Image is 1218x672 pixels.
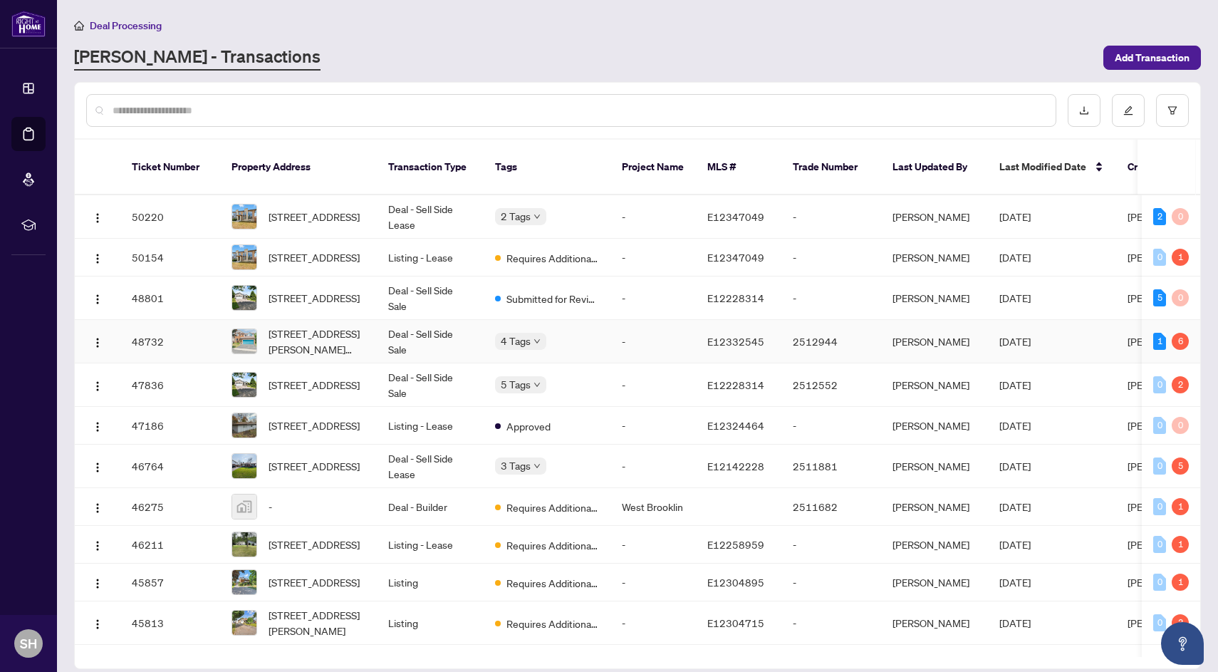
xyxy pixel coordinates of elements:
[1112,94,1145,127] button: edit
[120,488,220,526] td: 46275
[232,245,256,269] img: thumbnail-img
[92,294,103,305] img: Logo
[506,500,599,515] span: Requires Additional Docs
[881,140,988,195] th: Last Updated By
[377,140,484,195] th: Transaction Type
[1128,335,1204,348] span: [PERSON_NAME]
[232,286,256,310] img: thumbnail-img
[1172,536,1189,553] div: 1
[999,251,1031,264] span: [DATE]
[781,239,881,276] td: -
[232,329,256,353] img: thumbnail-img
[92,421,103,433] img: Logo
[610,276,696,320] td: -
[707,291,764,304] span: E12228314
[269,418,360,433] span: [STREET_ADDRESS]
[707,460,764,472] span: E12142228
[610,363,696,407] td: -
[377,526,484,564] td: Listing - Lease
[1153,249,1166,266] div: 0
[506,616,599,631] span: Requires Additional Docs
[501,458,531,474] span: 3 Tags
[377,601,484,645] td: Listing
[92,337,103,348] img: Logo
[1128,538,1204,551] span: [PERSON_NAME]
[120,564,220,601] td: 45857
[1068,94,1100,127] button: download
[610,320,696,363] td: -
[1128,500,1204,513] span: [PERSON_NAME]
[11,11,46,37] img: logo
[781,564,881,601] td: -
[781,488,881,526] td: 2511682
[1172,614,1189,631] div: 3
[232,373,256,397] img: thumbnail-img
[86,330,109,353] button: Logo
[501,333,531,349] span: 4 Tags
[120,276,220,320] td: 48801
[999,616,1031,629] span: [DATE]
[86,611,109,634] button: Logo
[86,414,109,437] button: Logo
[533,462,541,470] span: down
[999,210,1031,223] span: [DATE]
[610,488,696,526] td: West Brooklin
[1153,376,1166,393] div: 0
[781,445,881,488] td: 2511881
[1153,574,1166,591] div: 0
[707,576,764,589] span: E12304895
[377,564,484,601] td: Listing
[999,419,1031,432] span: [DATE]
[269,607,365,639] span: [STREET_ADDRESS][PERSON_NAME]
[506,575,599,591] span: Requires Additional Docs
[999,500,1031,513] span: [DATE]
[707,616,764,629] span: E12304715
[269,290,360,306] span: [STREET_ADDRESS]
[120,320,220,363] td: 48732
[92,212,103,224] img: Logo
[120,140,220,195] th: Ticket Number
[506,250,599,266] span: Requires Additional Docs
[1153,458,1166,475] div: 0
[377,407,484,445] td: Listing - Lease
[506,537,599,553] span: Requires Additional Docs
[92,381,103,392] img: Logo
[377,239,484,276] td: Listing - Lease
[999,538,1031,551] span: [DATE]
[781,407,881,445] td: -
[377,320,484,363] td: Deal - Sell Side Sale
[92,253,103,264] img: Logo
[1153,417,1166,434] div: 0
[1116,140,1202,195] th: Created By
[377,195,484,239] td: Deal - Sell Side Lease
[707,538,764,551] span: E12258959
[1172,376,1189,393] div: 2
[781,140,881,195] th: Trade Number
[1128,210,1204,223] span: [PERSON_NAME]
[881,526,988,564] td: [PERSON_NAME]
[501,208,531,224] span: 2 Tags
[1153,333,1166,350] div: 1
[86,246,109,269] button: Logo
[881,195,988,239] td: [PERSON_NAME]
[1167,105,1177,115] span: filter
[1128,419,1204,432] span: [PERSON_NAME]
[269,458,360,474] span: [STREET_ADDRESS]
[1172,208,1189,225] div: 0
[781,195,881,239] td: -
[506,418,551,434] span: Approved
[1172,574,1189,591] div: 1
[220,140,377,195] th: Property Address
[1128,251,1204,264] span: [PERSON_NAME]
[92,619,103,630] img: Logo
[269,377,360,393] span: [STREET_ADDRESS]
[1172,249,1189,266] div: 1
[501,376,531,393] span: 5 Tags
[1153,614,1166,631] div: 0
[232,495,256,519] img: thumbnail-img
[781,363,881,407] td: 2512552
[781,526,881,564] td: -
[86,455,109,477] button: Logo
[1123,105,1133,115] span: edit
[610,407,696,445] td: -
